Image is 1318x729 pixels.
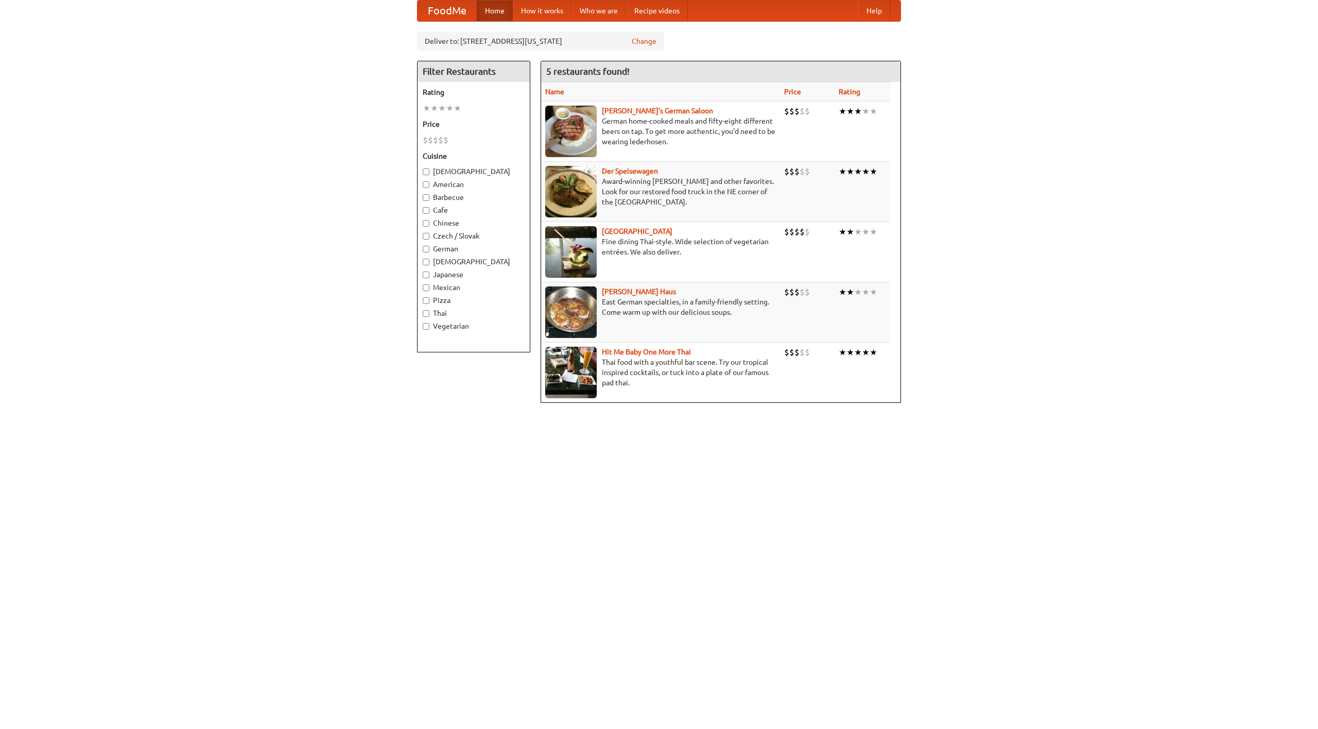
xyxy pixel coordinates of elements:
h5: Price [423,119,525,129]
li: ★ [854,347,862,358]
input: [DEMOGRAPHIC_DATA] [423,259,429,265]
input: [DEMOGRAPHIC_DATA] [423,168,429,175]
li: ★ [854,286,862,298]
li: $ [789,226,794,238]
li: ★ [839,226,846,238]
a: How it works [513,1,571,21]
img: esthers.jpg [545,106,597,157]
li: ★ [870,106,877,117]
li: $ [784,286,789,298]
li: $ [784,106,789,117]
label: Barbecue [423,192,525,202]
li: ★ [846,286,854,298]
a: [GEOGRAPHIC_DATA] [602,227,672,235]
li: $ [794,106,800,117]
label: Japanese [423,269,525,280]
li: $ [428,134,433,146]
li: ★ [862,347,870,358]
li: ★ [862,286,870,298]
li: ★ [446,103,454,114]
li: ★ [854,106,862,117]
li: $ [784,226,789,238]
li: $ [800,226,805,238]
li: $ [789,347,794,358]
li: ★ [862,166,870,177]
a: Price [784,88,801,96]
li: $ [800,347,805,358]
li: ★ [438,103,446,114]
li: $ [794,226,800,238]
p: Thai food with a youthful bar scene. Try our tropical inspired cocktails, or tuck into a plate of... [545,357,776,388]
li: ★ [839,286,846,298]
h5: Cuisine [423,151,525,161]
input: Vegetarian [423,323,429,330]
h5: Rating [423,87,525,97]
li: ★ [870,166,877,177]
label: [DEMOGRAPHIC_DATA] [423,166,525,177]
label: German [423,244,525,254]
p: Fine dining Thai-style. Wide selection of vegetarian entrées. We also deliver. [545,236,776,257]
li: $ [805,106,810,117]
li: ★ [839,347,846,358]
li: $ [805,166,810,177]
li: $ [438,134,443,146]
li: ★ [870,286,877,298]
label: Chinese [423,218,525,228]
ng-pluralize: 5 restaurants found! [546,66,630,76]
label: Czech / Slovak [423,231,525,241]
div: Deliver to: [STREET_ADDRESS][US_STATE] [417,32,664,50]
li: $ [784,166,789,177]
li: ★ [870,226,877,238]
input: Barbecue [423,194,429,201]
a: FoodMe [418,1,477,21]
a: Who we are [571,1,626,21]
li: ★ [854,226,862,238]
li: ★ [846,106,854,117]
img: speisewagen.jpg [545,166,597,217]
a: Rating [839,88,860,96]
li: ★ [846,226,854,238]
li: ★ [430,103,438,114]
a: Hit Me Baby One More Thai [602,348,691,356]
input: Thai [423,310,429,317]
a: [PERSON_NAME] Haus [602,287,676,296]
li: $ [423,134,428,146]
li: $ [789,106,794,117]
li: $ [794,347,800,358]
li: ★ [839,166,846,177]
a: Name [545,88,564,96]
li: $ [784,347,789,358]
li: $ [789,286,794,298]
li: $ [794,166,800,177]
li: $ [805,226,810,238]
input: Japanese [423,272,429,278]
p: German home-cooked meals and fifty-eight different beers on tap. To get more authentic, you'd nee... [545,116,776,147]
li: ★ [839,106,846,117]
li: $ [805,347,810,358]
li: $ [789,166,794,177]
li: $ [443,134,448,146]
li: $ [800,286,805,298]
p: Award-winning [PERSON_NAME] and other favorites. Look for our restored food truck in the NE corne... [545,176,776,207]
li: $ [433,134,438,146]
label: Mexican [423,282,525,293]
a: Home [477,1,513,21]
a: Der Speisewagen [602,167,658,175]
li: $ [800,166,805,177]
input: Chinese [423,220,429,227]
a: Change [632,36,656,46]
img: satay.jpg [545,226,597,278]
li: ★ [846,347,854,358]
li: $ [805,286,810,298]
img: babythai.jpg [545,347,597,398]
label: Vegetarian [423,321,525,331]
li: ★ [846,166,854,177]
label: Cafe [423,205,525,215]
a: [PERSON_NAME]'s German Saloon [602,107,713,115]
a: Help [858,1,890,21]
li: ★ [862,106,870,117]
